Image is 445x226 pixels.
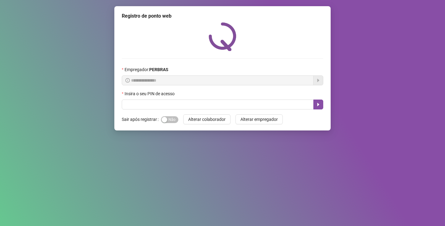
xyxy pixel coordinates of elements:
button: Alterar colaborador [183,114,231,124]
span: Alterar empregador [240,116,278,123]
span: info-circle [125,78,130,83]
span: Empregador : [125,66,168,73]
button: Alterar empregador [235,114,283,124]
label: Sair após registrar [122,114,161,124]
label: Insira o seu PIN de acesso [122,90,179,97]
strong: PERBRAS [149,67,168,72]
img: QRPoint [209,22,236,51]
span: Alterar colaborador [188,116,226,123]
div: Registro de ponto web [122,12,323,20]
span: caret-right [316,102,321,107]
